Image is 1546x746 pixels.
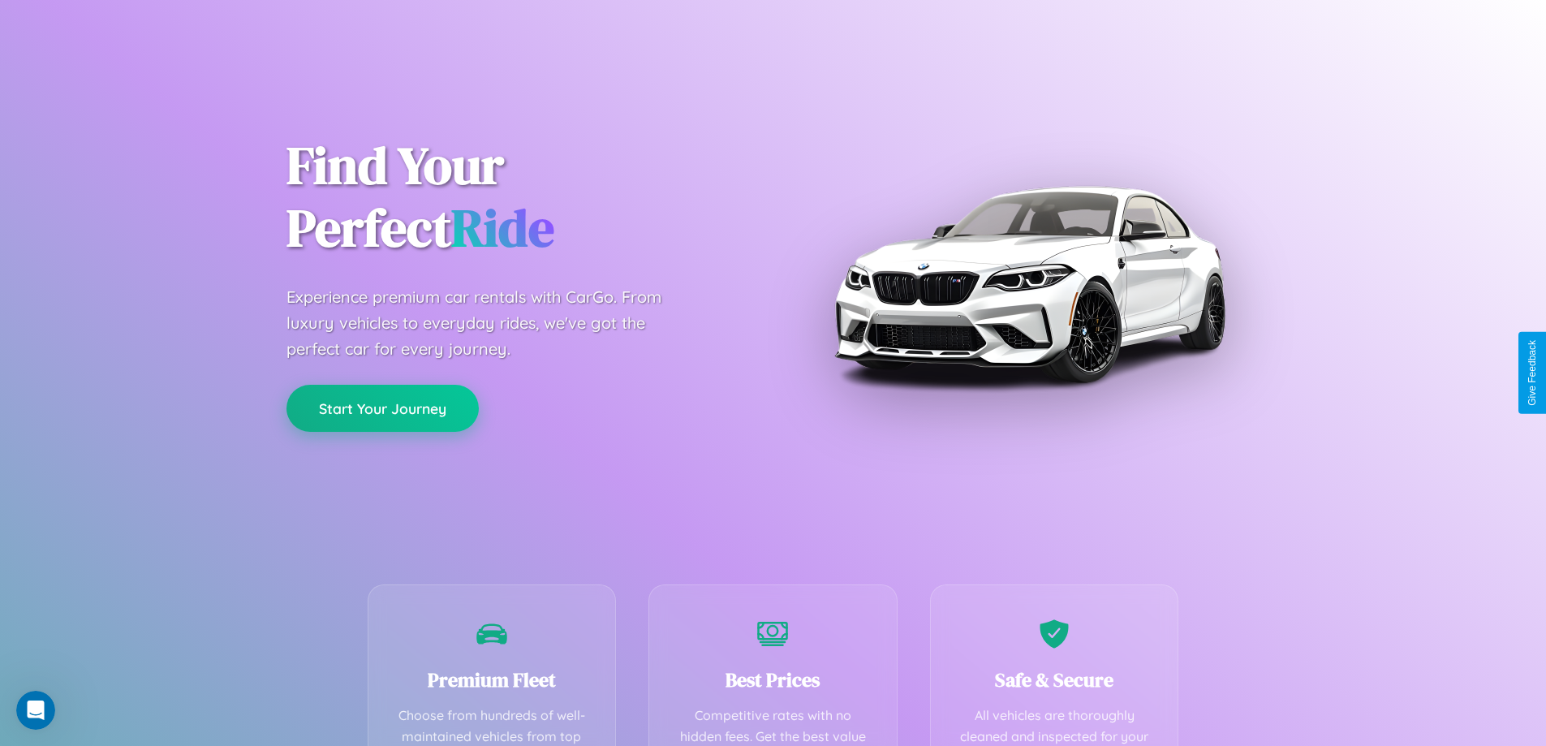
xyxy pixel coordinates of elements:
img: Premium BMW car rental vehicle [826,81,1232,487]
span: Ride [451,192,554,263]
h3: Premium Fleet [393,666,592,693]
p: Experience premium car rentals with CarGo. From luxury vehicles to everyday rides, we've got the ... [286,284,692,362]
iframe: Intercom live chat [16,691,55,730]
div: Give Feedback [1527,340,1538,406]
h3: Best Prices [674,666,872,693]
button: Start Your Journey [286,385,479,432]
h3: Safe & Secure [955,666,1154,693]
h1: Find Your Perfect [286,135,749,260]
